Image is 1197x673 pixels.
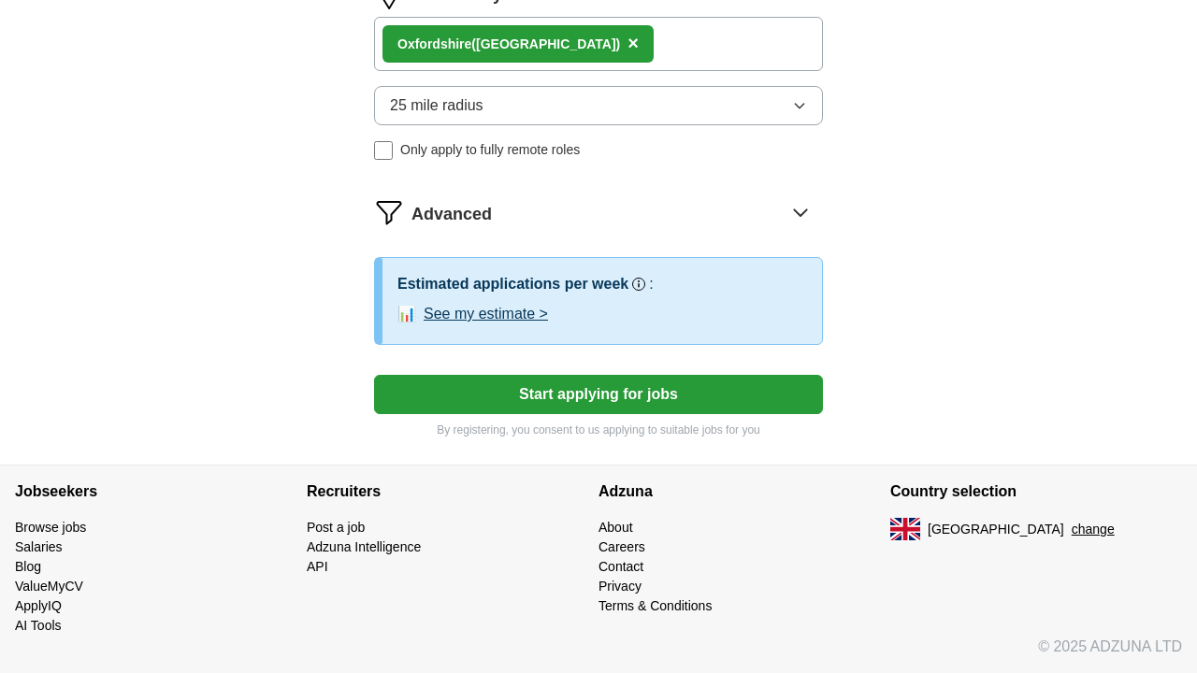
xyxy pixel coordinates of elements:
[1072,520,1115,539] button: change
[411,202,492,227] span: Advanced
[598,579,642,594] a: Privacy
[397,36,419,51] strong: Oxf
[307,520,365,535] a: Post a job
[928,520,1064,539] span: [GEOGRAPHIC_DATA]
[424,303,548,325] button: See my estimate >
[390,94,483,117] span: 25 mile radius
[598,598,712,613] a: Terms & Conditions
[307,539,421,554] a: Adzuna Intelligence
[627,33,639,53] span: ×
[374,141,393,160] input: Only apply to fully remote roles
[15,598,62,613] a: ApplyIQ
[649,273,653,295] h3: :
[471,36,620,51] span: ([GEOGRAPHIC_DATA])
[397,273,628,295] h3: Estimated applications per week
[890,465,1182,518] h4: Country selection
[598,559,643,574] a: Contact
[598,520,633,535] a: About
[890,518,920,540] img: UK flag
[15,579,83,594] a: ValueMyCV
[374,86,823,125] button: 25 mile radius
[15,559,41,574] a: Blog
[374,422,823,438] p: By registering, you consent to us applying to suitable jobs for you
[307,559,328,574] a: API
[627,30,639,58] button: ×
[15,618,62,633] a: AI Tools
[400,140,580,160] span: Only apply to fully remote roles
[15,520,86,535] a: Browse jobs
[598,539,645,554] a: Careers
[374,375,823,414] button: Start applying for jobs
[374,197,404,227] img: filter
[397,303,416,325] span: 📊
[15,539,63,554] a: Salaries
[397,35,620,54] div: ordshire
